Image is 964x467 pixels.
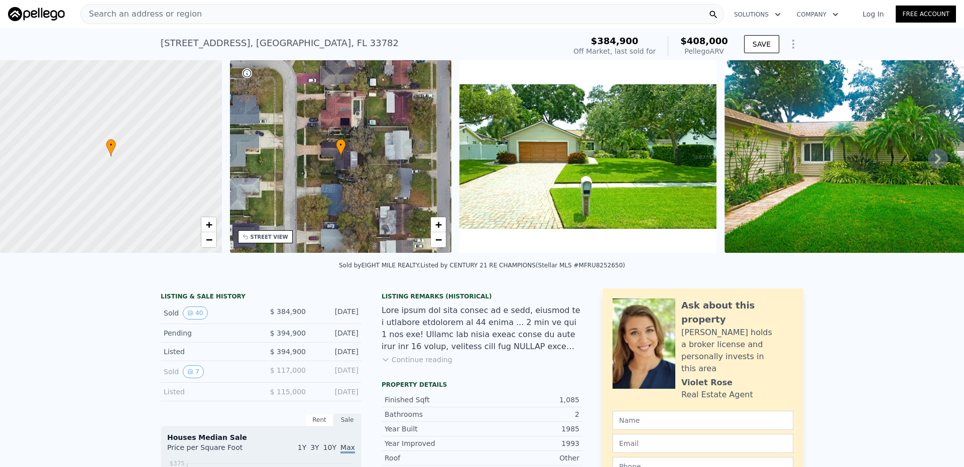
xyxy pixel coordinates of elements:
div: Roof [385,453,482,463]
span: − [205,233,212,246]
button: Solutions [726,6,789,24]
img: Pellego [8,7,65,21]
div: STREET VIEW [251,233,288,241]
a: Zoom out [431,232,446,247]
div: Property details [382,381,582,389]
button: SAVE [744,35,779,53]
span: 10Y [323,443,336,451]
div: • [336,139,346,157]
div: Lore ipsum dol sita consec ad e sedd, eiusmod te i utlabore etdolorem al 44 enima ... 2 min ve qu... [382,304,582,353]
span: $ 115,000 [270,388,306,396]
div: Year Improved [385,438,482,448]
input: Email [613,434,793,453]
div: Pellego ARV [680,46,728,56]
div: Year Built [385,424,482,434]
div: Violet Rose [681,377,733,389]
span: + [205,218,212,231]
div: Listed [164,387,253,397]
input: Name [613,411,793,430]
div: [STREET_ADDRESS] , [GEOGRAPHIC_DATA] , FL 33782 [161,36,399,50]
div: Price per Square Foot [167,442,261,458]
div: 1,085 [482,395,579,405]
span: • [336,140,346,149]
a: Zoom in [201,217,216,232]
div: Ask about this property [681,298,793,327]
div: Listed [164,347,253,357]
div: Listed by CENTURY 21 RE CHAMPIONS (Stellar MLS #MFRU8252650) [420,262,625,269]
span: $384,900 [591,36,639,46]
div: Rent [305,413,333,426]
div: [DATE] [314,387,358,397]
button: Show Options [783,34,803,54]
span: $ 384,900 [270,307,306,316]
span: Max [340,443,355,453]
span: • [106,140,116,149]
div: [PERSON_NAME] holds a broker license and personally invests in this area [681,327,793,375]
div: Sale [333,413,361,426]
span: Search an address or region [81,8,202,20]
a: Zoom in [431,217,446,232]
div: Sold by EIGHT MILE REALTY . [339,262,420,269]
div: Listing Remarks (Historical) [382,292,582,300]
span: $ 394,900 [270,348,306,356]
span: − [435,233,442,246]
div: Pending [164,328,253,338]
div: [DATE] [314,328,358,338]
div: Houses Median Sale [167,432,355,442]
span: $ 117,000 [270,366,306,374]
span: + [435,218,442,231]
div: [DATE] [314,347,358,357]
button: Continue reading [382,355,452,365]
div: Bathrooms [385,409,482,419]
span: $ 394,900 [270,329,306,337]
img: Sale: 59751368 Parcel: 54260214 [459,60,716,253]
div: 2 [482,409,579,419]
span: $408,000 [680,36,728,46]
div: 1993 [482,438,579,448]
div: Sold [164,365,253,378]
div: [DATE] [314,306,358,320]
div: Real Estate Agent [681,389,753,401]
button: Company [789,6,847,24]
a: Log In [851,9,896,19]
div: Other [482,453,579,463]
span: 3Y [310,443,319,451]
a: Zoom out [201,232,216,247]
button: View historical data [183,365,204,378]
div: LISTING & SALE HISTORY [161,292,361,302]
div: Finished Sqft [385,395,482,405]
div: • [106,139,116,157]
div: Off Market, last sold for [573,46,656,56]
div: 1985 [482,424,579,434]
div: [DATE] [314,365,358,378]
span: 1Y [298,443,306,451]
button: View historical data [183,306,207,320]
a: Free Account [896,6,956,23]
div: Sold [164,306,253,320]
tspan: $375 [169,460,185,467]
